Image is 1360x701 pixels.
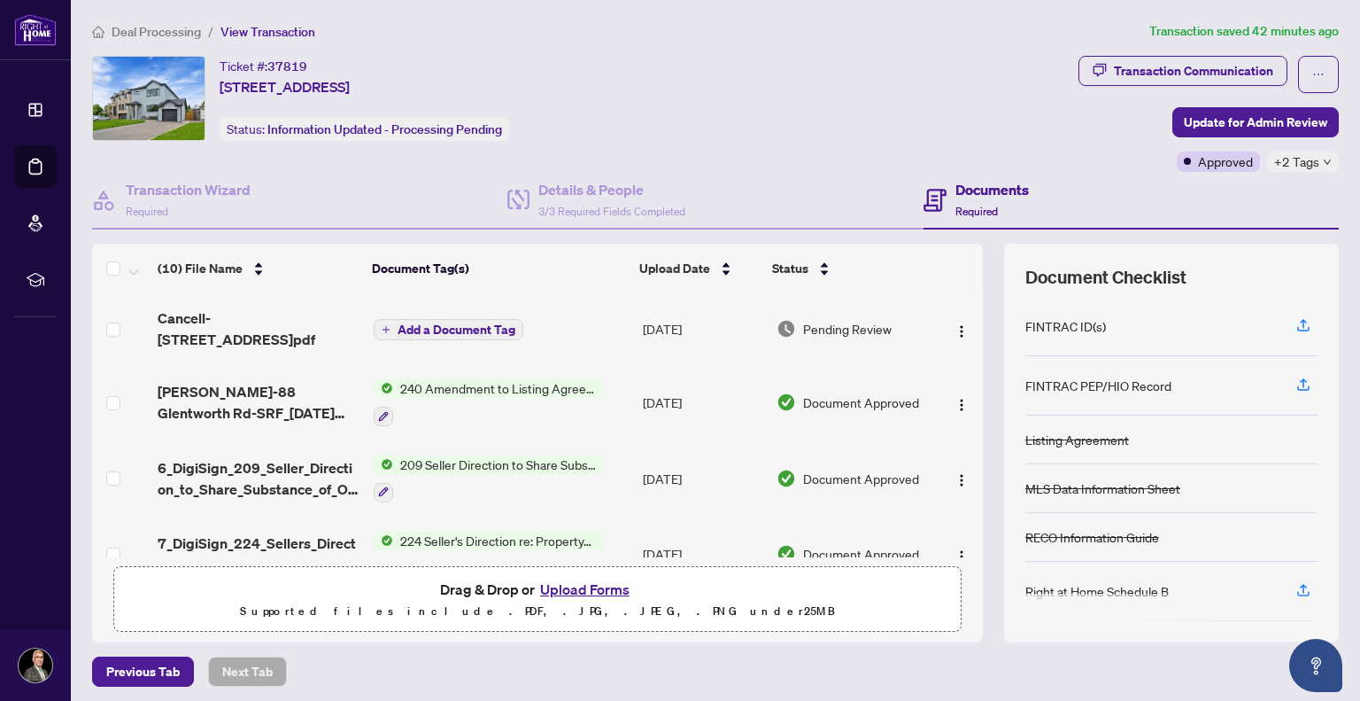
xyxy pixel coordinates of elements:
button: Add a Document Tag [374,318,523,341]
span: 7_DigiSign_224_Sellers_Direction_re__Property_Offers_-_Important_Information_for_Seller_Acknowled... [158,533,359,575]
img: Document Status [777,469,796,488]
span: Required [955,205,998,218]
span: Approved [1198,152,1253,171]
span: 3/3 Required Fields Completed [538,205,685,218]
span: Document Approved [803,469,919,488]
span: ellipsis [1312,68,1325,81]
h4: Details & People [538,179,685,200]
button: Status Icon209 Seller Direction to Share Substance of Offers [374,455,603,502]
span: down [1323,158,1332,167]
span: plus [382,325,390,334]
span: Drag & Drop or [440,578,635,601]
span: Update for Admin Review [1184,108,1327,136]
button: Open asap [1289,639,1342,692]
span: View Transaction [220,24,315,40]
button: Logo [947,540,976,568]
h4: Transaction Wizard [126,179,251,200]
div: Transaction Communication [1114,57,1273,85]
span: Document Approved [803,393,919,412]
div: Right at Home Schedule B [1025,581,1169,601]
span: Status [772,259,808,278]
img: Profile Icon [19,649,52,682]
button: Status Icon224 Seller's Direction re: Property/Offers - Important Information for Seller Acknowle... [374,531,603,579]
span: Previous Tab [106,658,180,686]
div: RECO Information Guide [1025,527,1159,547]
div: MLS Data Information Sheet [1025,479,1180,498]
span: home [92,26,104,38]
button: Logo [947,315,976,343]
button: Upload Forms [535,578,635,601]
button: Logo [947,388,976,417]
img: Status Icon [374,378,393,398]
div: FINTRAC ID(s) [1025,316,1106,336]
img: Logo [954,473,969,487]
td: [DATE] [636,364,769,440]
th: Document Tag(s) [365,244,632,293]
p: Supported files include .PDF, .JPG, .JPEG, .PNG under 25 MB [125,601,950,622]
button: Logo [947,464,976,493]
span: Deal Processing [112,24,201,40]
button: Status Icon240 Amendment to Listing Agreement - Authority to Offer for Sale Price Change/Extensio... [374,378,603,426]
th: Upload Date [632,244,765,293]
span: Cancell-[STREET_ADDRESS]pdf [158,308,359,350]
span: Document Approved [803,544,919,564]
li: / [208,21,213,42]
span: Information Updated - Processing Pending [267,121,502,137]
img: Logo [954,324,969,339]
img: Document Status [777,319,796,339]
div: Listing Agreement [1025,430,1129,449]
td: [DATE] [636,293,769,364]
span: Required [126,205,168,218]
span: Add a Document Tag [398,323,515,336]
span: 240 Amendment to Listing Agreement - Authority to Offer for Sale Price Change/Extension/Amendment(s) [393,378,603,398]
button: Next Tab [208,657,287,687]
span: Upload Date [639,259,710,278]
div: Ticket #: [220,56,307,76]
img: Logo [954,549,969,564]
button: Previous Tab [92,657,194,687]
th: Status [765,244,931,293]
span: [PERSON_NAME]-88 Glentworth Rd-SRF_[DATE] 12_38_13.pdf [158,381,359,424]
td: [DATE] [636,517,769,593]
span: 209 Seller Direction to Share Substance of Offers [393,455,603,474]
span: Pending Review [803,319,892,339]
img: IMG-C12194205_1.jpg [93,57,205,140]
span: 6_DigiSign_209_Seller_Direction_to_Share_Substance_of_Offers_-_PropTx-[PERSON_NAME].pdf [158,457,359,500]
img: Logo [954,398,969,412]
img: Status Icon [374,531,393,550]
img: Status Icon [374,455,393,474]
span: Drag & Drop orUpload FormsSupported files include .PDF, .JPG, .JPEG, .PNG under25MB [114,567,961,633]
button: Add a Document Tag [374,319,523,340]
span: Document Checklist [1025,265,1186,290]
img: logo [14,13,57,46]
span: 224 Seller's Direction re: Property/Offers - Important Information for Seller Acknowledgement [393,531,603,550]
td: [DATE] [636,440,769,517]
button: Transaction Communication [1078,56,1287,86]
img: Document Status [777,393,796,412]
article: Transaction saved 42 minutes ago [1149,21,1339,42]
span: 37819 [267,58,307,74]
div: Status: [220,117,509,141]
span: +2 Tags [1274,152,1319,172]
span: [STREET_ADDRESS] [220,76,350,97]
span: (10) File Name [158,259,243,278]
th: (10) File Name [151,244,365,293]
h4: Documents [955,179,1029,200]
button: Update for Admin Review [1172,107,1339,137]
div: FINTRAC PEP/HIO Record [1025,376,1171,395]
img: Document Status [777,544,796,564]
